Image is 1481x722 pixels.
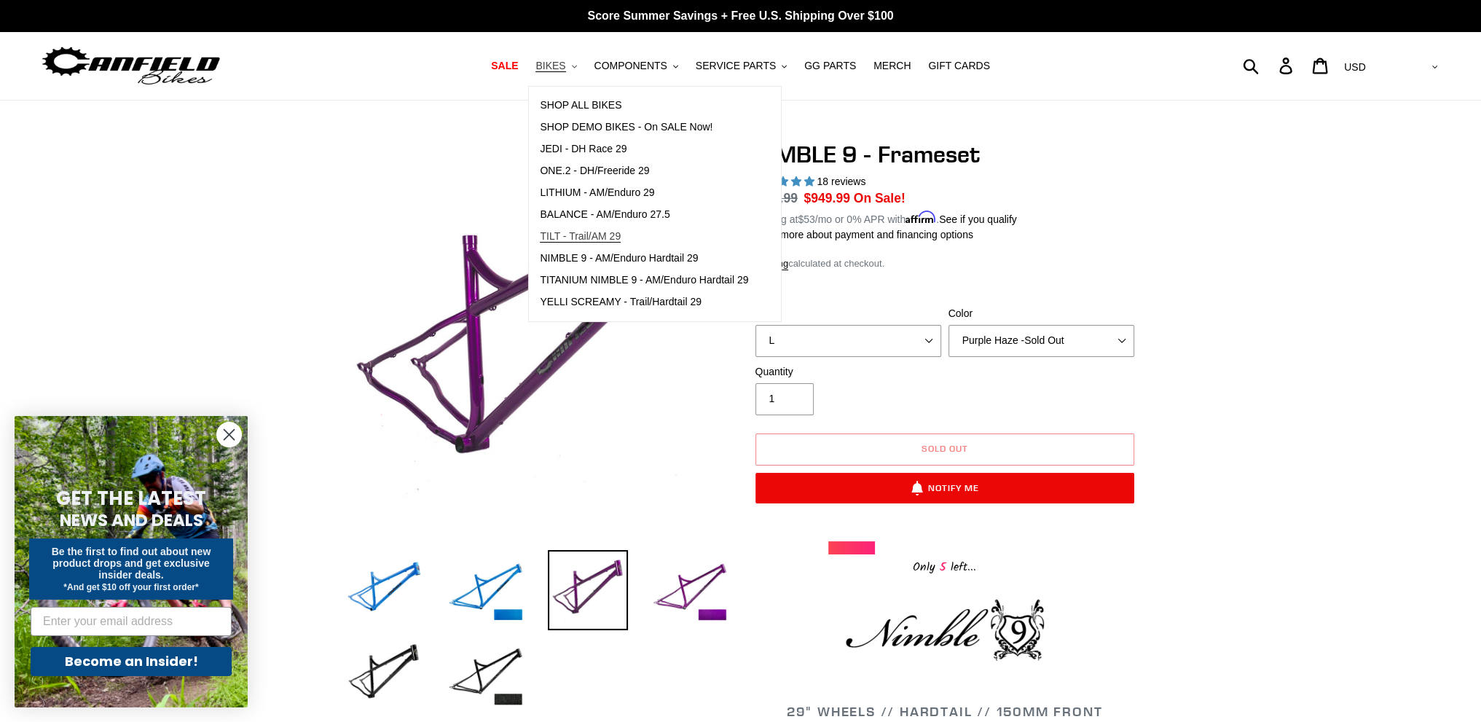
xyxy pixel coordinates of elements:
a: NIMBLE 9 - AM/Enduro Hardtail 29 [529,248,759,270]
span: 18 reviews [817,176,865,187]
a: GG PARTS [797,56,863,76]
span: SALE [491,60,518,72]
span: Sold out [922,443,968,454]
span: MERCH [873,60,911,72]
span: 29" WHEELS // HARDTAIL // 150MM FRONT [787,703,1103,720]
a: BALANCE - AM/Enduro 27.5 [529,204,759,226]
button: SERVICE PARTS [688,56,794,76]
span: JEDI - DH Race 29 [540,143,626,155]
span: BIKES [535,60,565,72]
span: *And get $10 off your first order* [63,582,198,592]
a: SHOP ALL BIKES [529,95,759,117]
img: Load image into Gallery viewer, NIMBLE 9 - Frameset [446,635,526,715]
label: Size [755,306,941,321]
span: Affirm [906,211,936,224]
span: NIMBLE 9 - AM/Enduro Hardtail 29 [540,252,698,264]
img: Load image into Gallery viewer, NIMBLE 9 - Frameset [650,550,730,630]
a: See if you qualify - Learn more about Affirm Financing (opens in modal) [939,213,1017,225]
label: Color [948,306,1134,321]
a: ONE.2 - DH/Freeride 29 [529,160,759,182]
span: GG PARTS [804,60,856,72]
label: Quantity [755,364,941,380]
img: Load image into Gallery viewer, NIMBLE 9 - Frameset [446,550,526,630]
a: GIFT CARDS [921,56,997,76]
span: GIFT CARDS [928,60,990,72]
a: TILT - Trail/AM 29 [529,226,759,248]
span: COMPONENTS [594,60,667,72]
a: LITHIUM - AM/Enduro 29 [529,182,759,204]
img: Load image into Gallery viewer, NIMBLE 9 - Frameset [344,635,424,715]
img: Canfield Bikes [40,43,222,89]
input: Search [1251,50,1288,82]
button: BIKES [528,56,584,76]
span: On Sale! [854,189,906,208]
a: MERCH [866,56,918,76]
span: NEWS AND DEALS [60,509,203,532]
a: JEDI - DH Race 29 [529,138,759,160]
span: Be the first to find out about new product drops and get exclusive insider deals. [52,546,211,581]
s: $999.99 [752,191,798,205]
h1: NIMBLE 9 - Frameset [752,141,1138,168]
div: calculated at checkout. [752,256,1138,271]
button: Close dialog [216,422,242,447]
img: Load image into Gallery viewer, NIMBLE 9 - Frameset [548,550,628,630]
span: SERVICE PARTS [696,60,776,72]
a: SHOP DEMO BIKES - On SALE Now! [529,117,759,138]
a: TITANIUM NIMBLE 9 - AM/Enduro Hardtail 29 [529,270,759,291]
span: SHOP ALL BIKES [540,99,621,111]
span: SHOP DEMO BIKES - On SALE Now! [540,121,712,133]
span: $949.99 [804,191,850,205]
span: TITANIUM NIMBLE 9 - AM/Enduro Hardtail 29 [540,274,748,286]
p: Starting at /mo or 0% APR with . [752,208,1017,227]
span: LITHIUM - AM/Enduro 29 [540,187,654,199]
button: Sold out [755,433,1134,466]
div: Only left... [828,554,1061,577]
span: ONE.2 - DH/Freeride 29 [540,165,649,177]
span: 4.89 stars [752,176,817,187]
button: COMPONENTS [587,56,685,76]
span: TILT - Trail/AM 29 [540,230,621,243]
button: Become an Insider! [31,647,232,676]
button: Notify Me [755,473,1134,503]
span: $53 [798,213,814,225]
img: Load image into Gallery viewer, NIMBLE 9 - Frameset [344,550,424,630]
span: GET THE LATEST [56,485,206,511]
input: Enter your email address [31,607,232,636]
span: BALANCE - AM/Enduro 27.5 [540,208,669,221]
span: 5 [935,558,951,576]
a: YELLI SCREAMY - Trail/Hardtail 29 [529,291,759,313]
span: YELLI SCREAMY - Trail/Hardtail 29 [540,296,702,308]
a: Learn more about payment and financing options [752,229,973,240]
a: SALE [484,56,525,76]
